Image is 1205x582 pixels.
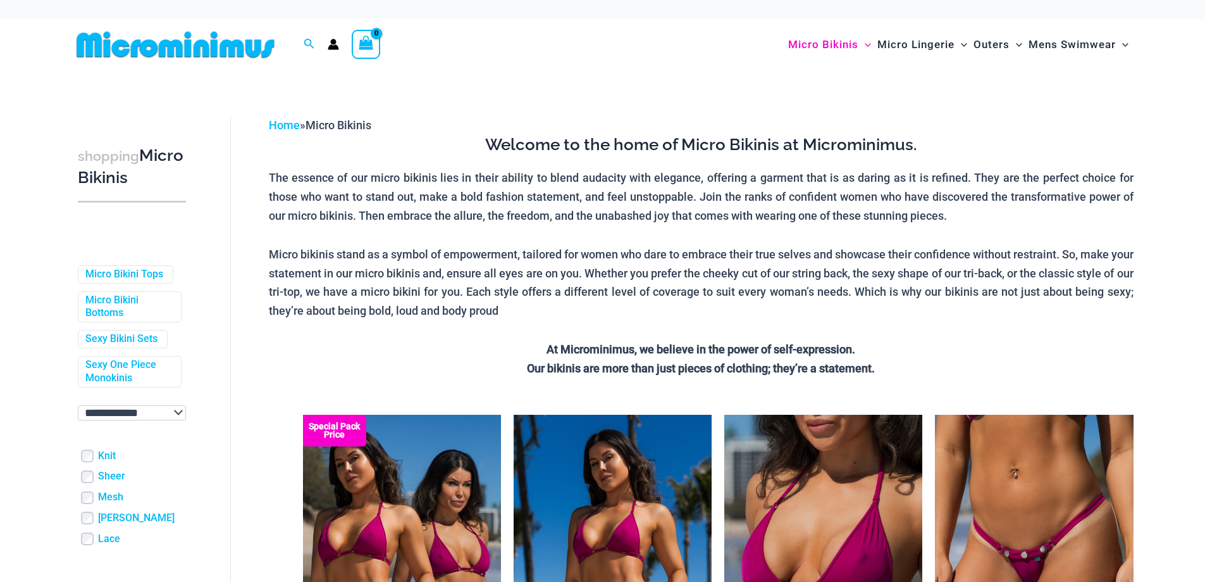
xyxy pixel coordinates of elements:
span: Micro Bikinis [788,28,858,61]
span: Menu Toggle [1010,28,1022,61]
p: Micro bikinis stand as a symbol of empowerment, tailored for women who dare to embrace their true... [269,245,1134,320]
span: shopping [78,148,139,164]
a: Micro Bikini Tops [85,268,163,281]
a: Sexy One Piece Monokinis [85,358,171,385]
select: wpc-taxonomy-pa_color-745982 [78,405,186,421]
a: Search icon link [304,37,315,53]
span: Mens Swimwear [1029,28,1116,61]
b: Special Pack Price [303,422,366,439]
h3: Micro Bikinis [78,145,186,189]
img: MM SHOP LOGO FLAT [71,30,280,59]
span: Menu Toggle [1116,28,1128,61]
p: The essence of our micro bikinis lies in their ability to blend audacity with elegance, offering ... [269,168,1134,225]
a: Micro Bikini Bottoms [85,294,171,320]
a: Mens SwimwearMenu ToggleMenu Toggle [1025,25,1132,64]
a: OutersMenu ToggleMenu Toggle [970,25,1025,64]
span: Micro Lingerie [877,28,955,61]
a: Micro BikinisMenu ToggleMenu Toggle [785,25,874,64]
nav: Site Navigation [783,23,1134,66]
a: Lace [98,533,120,546]
span: Micro Bikinis [306,118,371,132]
h3: Welcome to the home of Micro Bikinis at Microminimus. [269,134,1134,156]
a: Knit [98,450,116,463]
a: Home [269,118,300,132]
a: [PERSON_NAME] [98,512,175,525]
strong: Our bikinis are more than just pieces of clothing; they’re a statement. [527,362,875,375]
a: View Shopping Cart, empty [352,30,381,59]
a: Sexy Bikini Sets [85,332,158,346]
span: Outers [973,28,1010,61]
a: Mesh [98,491,123,504]
span: » [269,118,371,132]
a: Sheer [98,470,125,483]
a: Account icon link [328,39,339,50]
span: Menu Toggle [858,28,871,61]
span: Menu Toggle [955,28,967,61]
strong: At Microminimus, we believe in the power of self-expression. [547,343,855,356]
a: Micro LingerieMenu ToggleMenu Toggle [874,25,970,64]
